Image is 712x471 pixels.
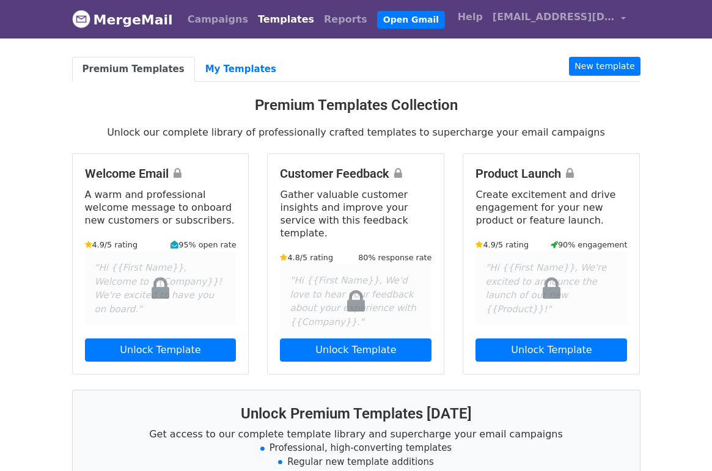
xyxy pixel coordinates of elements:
p: A warm and professional welcome message to onboard new customers or subscribers. [85,188,237,227]
a: New template [569,57,640,76]
p: Get access to our complete template library and supercharge your email campaigns [87,428,625,440]
p: Create excitement and drive engagement for your new product or feature launch. [475,188,627,227]
p: Unlock our complete library of professionally crafted templates to supercharge your email campaigns [72,126,640,139]
h4: Welcome Email [85,166,237,181]
small: 90% engagement [551,239,628,250]
li: Professional, high-converting templates [87,441,625,455]
a: [EMAIL_ADDRESS][DOMAIN_NAME] [488,5,631,34]
div: "Hi {{First Name}}, We'd love to hear your feedback about your experience with {{Company}}." [280,264,431,338]
a: Campaigns [183,7,253,32]
small: 95% open rate [171,239,236,250]
a: Help [453,5,488,29]
a: Unlock Template [85,338,237,362]
a: MergeMail [72,7,173,32]
a: Premium Templates [72,57,195,82]
img: MergeMail logo [72,10,90,28]
small: 4.9/5 rating [85,239,138,250]
a: Open Gmail [377,11,445,29]
div: "Hi {{First Name}}, We're excited to announce the launch of our new {{Product}}!" [475,251,627,326]
a: Unlock Template [280,338,431,362]
h4: Customer Feedback [280,166,431,181]
p: Gather valuable customer insights and improve your service with this feedback template. [280,188,431,239]
small: 4.8/5 rating [280,252,333,263]
a: Templates [253,7,319,32]
h3: Premium Templates Collection [72,97,640,114]
a: Reports [319,7,372,32]
h3: Unlock Premium Templates [DATE] [87,405,625,423]
small: 4.9/5 rating [475,239,529,250]
h4: Product Launch [475,166,627,181]
li: Regular new template additions [87,455,625,469]
div: "Hi {{First Name}}, Welcome to {{Company}}! We're excited to have you on board." [85,251,237,326]
a: My Templates [195,57,287,82]
small: 80% response rate [358,252,431,263]
span: [EMAIL_ADDRESS][DOMAIN_NAME] [493,10,615,24]
a: Unlock Template [475,338,627,362]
